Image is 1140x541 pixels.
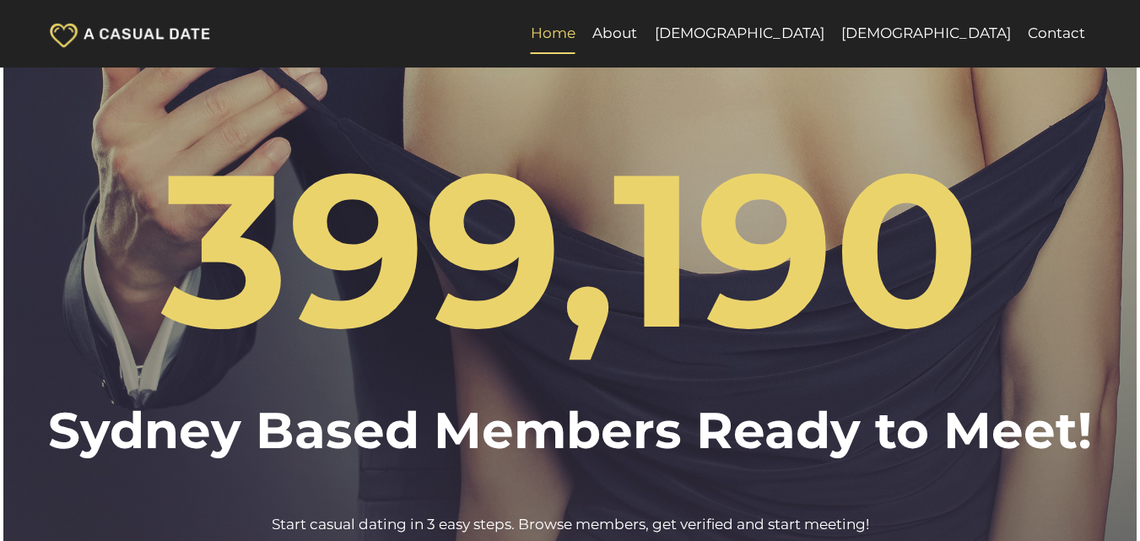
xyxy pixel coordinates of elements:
h2: Sydney Based Members Ready to Meet! [46,392,1094,468]
img: A Casual Date [46,18,215,50]
nav: Primary [522,14,1094,54]
a: [DEMOGRAPHIC_DATA] [646,14,832,54]
a: Contact [1019,14,1094,54]
a: [DEMOGRAPHIC_DATA] [833,14,1019,54]
a: About [584,14,646,54]
h1: 399,190 [46,89,1094,412]
a: Home [522,14,584,54]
